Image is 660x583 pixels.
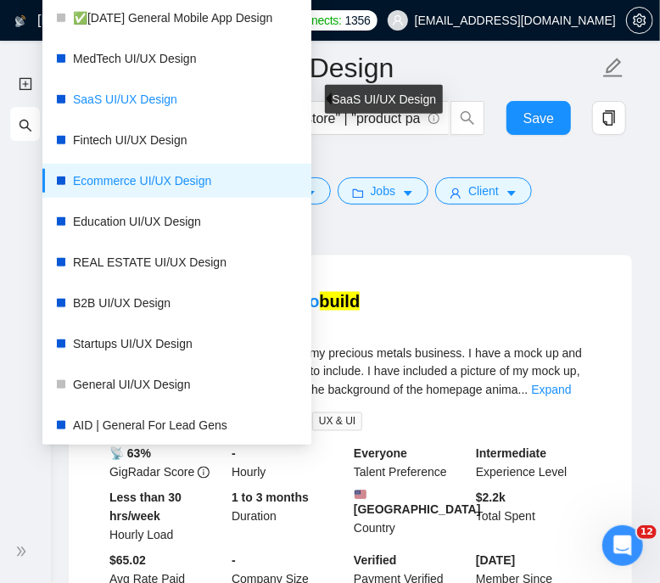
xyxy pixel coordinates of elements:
[19,108,32,142] span: search
[109,447,151,461] b: 📡 63%
[473,489,595,545] div: Total Spent
[232,554,236,568] b: -
[73,1,298,35] a: ✅[DATE] General Mobile App Design
[626,7,653,34] button: setting
[42,1,311,35] li: ✅7/17/25 General Mobile App Design
[14,8,26,35] img: logo
[350,489,473,545] div: Country
[232,491,309,505] b: 1 to 3 months
[42,42,311,76] li: MedTech UI/UX Design
[402,187,414,199] span: caret-down
[428,113,439,124] span: info-circle
[73,42,298,76] a: MedTech UI/UX Design
[15,543,32,560] span: double-right
[73,286,298,320] a: B2B UI/UX Design
[228,445,350,482] div: Hourly
[42,82,311,116] li: SaaS UI/UX Design
[531,384,571,397] a: Expand
[435,177,532,205] button: userClientcaret-down
[106,489,228,545] div: Hourly Load
[592,101,626,135] button: copy
[42,123,311,157] li: Fintech UI/UX Design
[338,177,429,205] button: folderJobscaret-down
[468,182,499,200] span: Client
[602,525,643,566] iframe: Intercom live chat
[476,554,515,568] b: [DATE]
[232,447,236,461] b: -
[73,327,298,361] a: Startups UI/UX Design
[73,164,298,198] a: Ecommerce UI/UX Design
[73,82,298,116] a: SaaS UI/UX Design
[354,489,481,517] b: [GEOGRAPHIC_DATA]
[626,14,653,27] a: setting
[506,101,570,135] button: Save
[19,116,108,131] span: My Scanners
[42,164,311,198] li: Ecommerce UI/UX Design
[518,384,529,397] span: ...
[42,205,311,238] li: Education UI/UX Design
[73,123,298,157] a: Fintech UI/UX Design
[476,447,546,461] b: Intermediate
[73,408,298,442] a: AID | General For Lead Gens
[106,445,228,482] div: GigRadar Score
[42,367,311,401] li: General UI/UX Design
[42,245,311,279] li: REAL ESTATE UI/UX Design
[42,286,311,320] li: B2B UI/UX Design
[352,187,364,199] span: folder
[42,408,311,442] li: AID | General For Lead Gens
[109,554,146,568] b: $65.02
[312,412,362,431] span: UX & UI
[523,108,554,129] span: Save
[637,525,657,539] span: 12
[476,491,506,505] b: $ 2.2k
[73,245,298,279] a: REAL ESTATE UI/UX Design
[109,491,182,524] b: Less than 30 hrs/week
[473,445,595,482] div: Experience Level
[371,182,396,200] span: Jobs
[451,110,484,126] span: search
[506,187,517,199] span: caret-down
[450,187,461,199] span: user
[10,66,40,100] li: New Scanner
[73,367,298,401] a: General UI/UX Design
[73,205,298,238] a: Education UI/UX Design
[350,445,473,482] div: Talent Preference
[228,489,350,545] div: Duration
[42,327,311,361] li: Startups UI/UX Design
[355,489,366,501] img: 🇺🇸
[354,554,397,568] b: Verified
[345,11,371,30] span: 1356
[392,14,404,26] span: user
[450,101,484,135] button: search
[320,292,361,311] mark: build
[354,447,407,461] b: Everyone
[77,47,599,89] input: Scanner name...
[627,14,652,27] span: setting
[198,467,210,479] span: info-circle
[325,85,443,114] div: SaaS UI/UX Design
[593,110,625,126] span: copy
[109,344,591,400] div: Hello, I am looking to a for my precious metals business. I have a mock up and most details of it...
[602,57,624,79] span: edit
